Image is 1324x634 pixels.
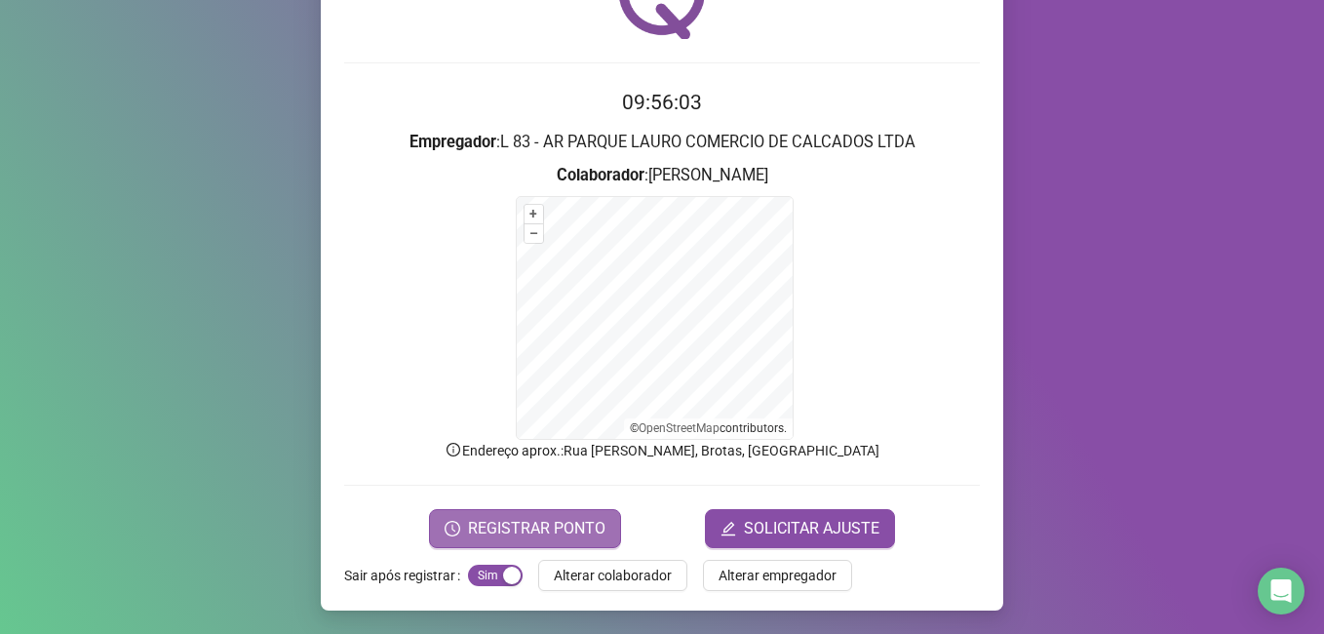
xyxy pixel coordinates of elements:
span: info-circle [445,441,462,458]
button: Alterar empregador [703,560,852,591]
p: Endereço aprox. : Rua [PERSON_NAME], Brotas, [GEOGRAPHIC_DATA] [344,440,980,461]
strong: Empregador [409,133,496,151]
button: + [525,205,543,223]
span: Alterar empregador [719,565,837,586]
span: clock-circle [445,521,460,536]
span: Alterar colaborador [554,565,672,586]
label: Sair após registrar [344,560,468,591]
strong: Colaborador [557,166,644,184]
div: Open Intercom Messenger [1258,568,1305,614]
button: editSOLICITAR AJUSTE [705,509,895,548]
span: SOLICITAR AJUSTE [744,517,879,540]
button: Alterar colaborador [538,560,687,591]
button: – [525,224,543,243]
button: REGISTRAR PONTO [429,509,621,548]
span: REGISTRAR PONTO [468,517,605,540]
span: edit [720,521,736,536]
time: 09:56:03 [622,91,702,114]
li: © contributors. [630,421,787,435]
a: OpenStreetMap [639,421,720,435]
h3: : L 83 - AR PARQUE LAURO COMERCIO DE CALCADOS LTDA [344,130,980,155]
h3: : [PERSON_NAME] [344,163,980,188]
